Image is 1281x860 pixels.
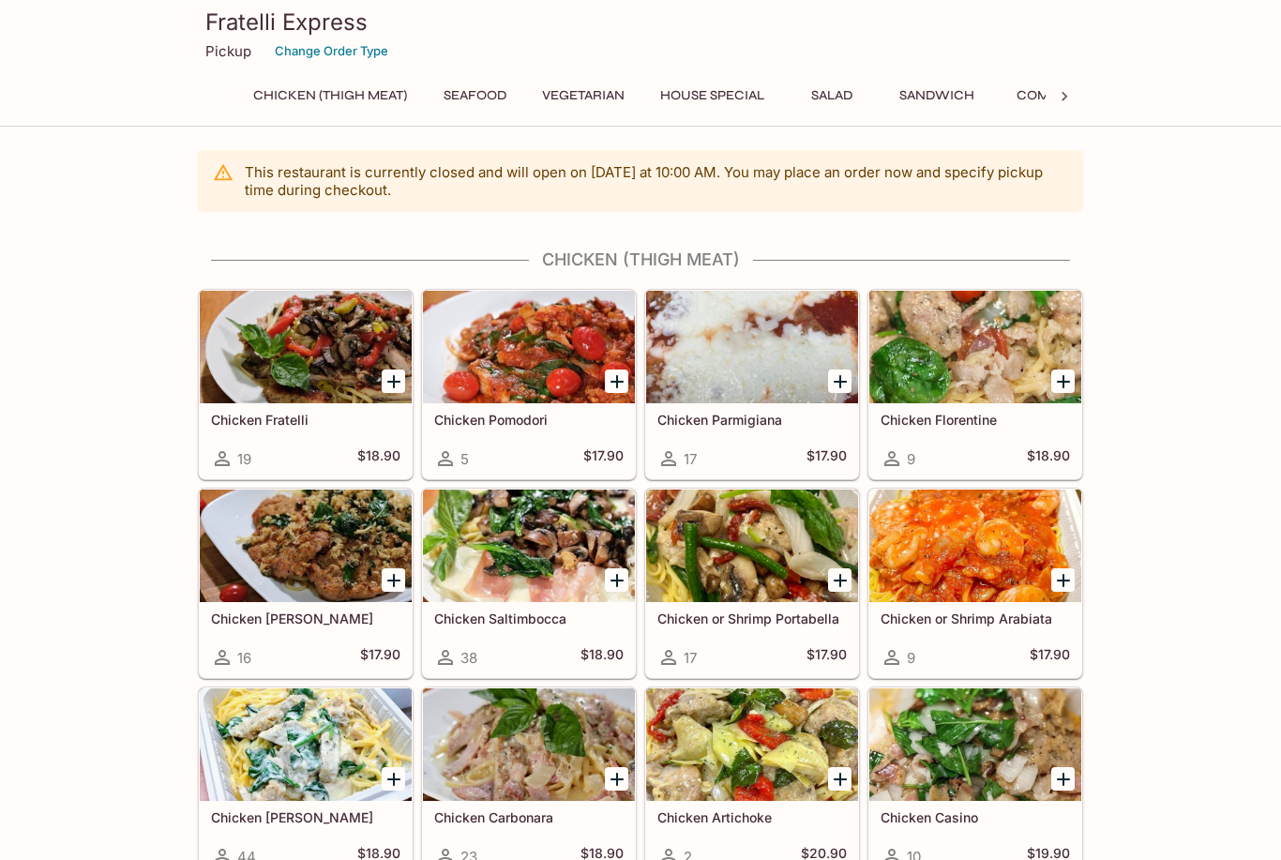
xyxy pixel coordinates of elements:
[422,290,636,479] a: Chicken Pomodori5$17.90
[245,163,1068,199] p: This restaurant is currently closed and will open on [DATE] at 10:00 AM . You may place an order ...
[583,447,624,470] h5: $17.90
[881,809,1070,825] h5: Chicken Casino
[889,83,985,109] button: Sandwich
[907,649,915,667] span: 9
[199,290,413,479] a: Chicken Fratelli19$18.90
[869,291,1081,403] div: Chicken Florentine
[1051,568,1075,592] button: Add Chicken or Shrimp Arabiata
[646,688,858,801] div: Chicken Artichoke
[200,688,412,801] div: Chicken Alfredo
[657,412,847,428] h5: Chicken Parmigiana
[657,809,847,825] h5: Chicken Artichoke
[645,489,859,678] a: Chicken or Shrimp Portabella17$17.90
[645,290,859,479] a: Chicken Parmigiana17$17.90
[1000,83,1084,109] button: Combo
[790,83,874,109] button: Salad
[205,8,1076,37] h3: Fratelli Express
[580,646,624,669] h5: $18.90
[684,450,697,468] span: 17
[198,249,1083,270] h4: Chicken (Thigh Meat)
[646,291,858,403] div: Chicken Parmigiana
[360,646,400,669] h5: $17.90
[869,688,1081,801] div: Chicken Casino
[828,568,851,592] button: Add Chicken or Shrimp Portabella
[200,291,412,403] div: Chicken Fratelli
[211,611,400,626] h5: Chicken [PERSON_NAME]
[382,370,405,393] button: Add Chicken Fratelli
[828,767,851,791] button: Add Chicken Artichoke
[237,450,251,468] span: 19
[868,489,1082,678] a: Chicken or Shrimp Arabiata9$17.90
[881,412,1070,428] h5: Chicken Florentine
[211,412,400,428] h5: Chicken Fratelli
[200,490,412,602] div: Chicken Basilio
[423,688,635,801] div: Chicken Carbonara
[532,83,635,109] button: Vegetarian
[382,767,405,791] button: Add Chicken Alfredo
[806,447,847,470] h5: $17.90
[806,646,847,669] h5: $17.90
[881,611,1070,626] h5: Chicken or Shrimp Arabiata
[684,649,697,667] span: 17
[434,809,624,825] h5: Chicken Carbonara
[605,370,628,393] button: Add Chicken Pomodori
[423,291,635,403] div: Chicken Pomodori
[646,490,858,602] div: Chicken or Shrimp Portabella
[1030,646,1070,669] h5: $17.90
[432,83,517,109] button: Seafood
[460,649,477,667] span: 38
[869,490,1081,602] div: Chicken or Shrimp Arabiata
[211,809,400,825] h5: Chicken [PERSON_NAME]
[907,450,915,468] span: 9
[868,290,1082,479] a: Chicken Florentine9$18.90
[357,447,400,470] h5: $18.90
[605,568,628,592] button: Add Chicken Saltimbocca
[382,568,405,592] button: Add Chicken Basilio
[1027,447,1070,470] h5: $18.90
[205,42,251,60] p: Pickup
[605,767,628,791] button: Add Chicken Carbonara
[434,412,624,428] h5: Chicken Pomodori
[460,450,469,468] span: 5
[650,83,775,109] button: House Special
[422,489,636,678] a: Chicken Saltimbocca38$18.90
[657,611,847,626] h5: Chicken or Shrimp Portabella
[828,370,851,393] button: Add Chicken Parmigiana
[1051,370,1075,393] button: Add Chicken Florentine
[237,649,251,667] span: 16
[266,37,397,66] button: Change Order Type
[434,611,624,626] h5: Chicken Saltimbocca
[243,83,417,109] button: Chicken (Thigh Meat)
[423,490,635,602] div: Chicken Saltimbocca
[1051,767,1075,791] button: Add Chicken Casino
[199,489,413,678] a: Chicken [PERSON_NAME]16$17.90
